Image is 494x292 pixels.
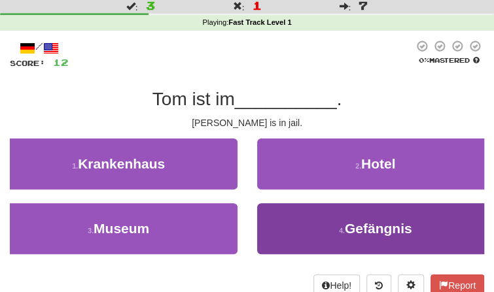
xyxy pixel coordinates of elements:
span: 0 % [419,56,429,64]
span: : [233,1,245,10]
div: Mastered [414,56,484,65]
span: : [339,1,351,10]
strong: Fast Track Level 1 [228,18,291,26]
span: 12 [53,57,69,68]
div: [PERSON_NAME] is in jail. [10,116,484,129]
span: __________ [235,89,337,109]
small: 1 . [72,162,78,170]
span: : [126,1,138,10]
small: 4 . [339,227,345,235]
span: Gefängnis [345,221,412,236]
small: 3 . [88,227,94,235]
span: Krankenhaus [78,156,165,171]
small: 2 . [355,162,361,170]
span: Museum [94,221,149,236]
span: . [336,89,342,109]
span: Score: [10,59,45,67]
span: Tom ist im [152,89,235,109]
span: Hotel [361,156,396,171]
div: / [10,40,69,56]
